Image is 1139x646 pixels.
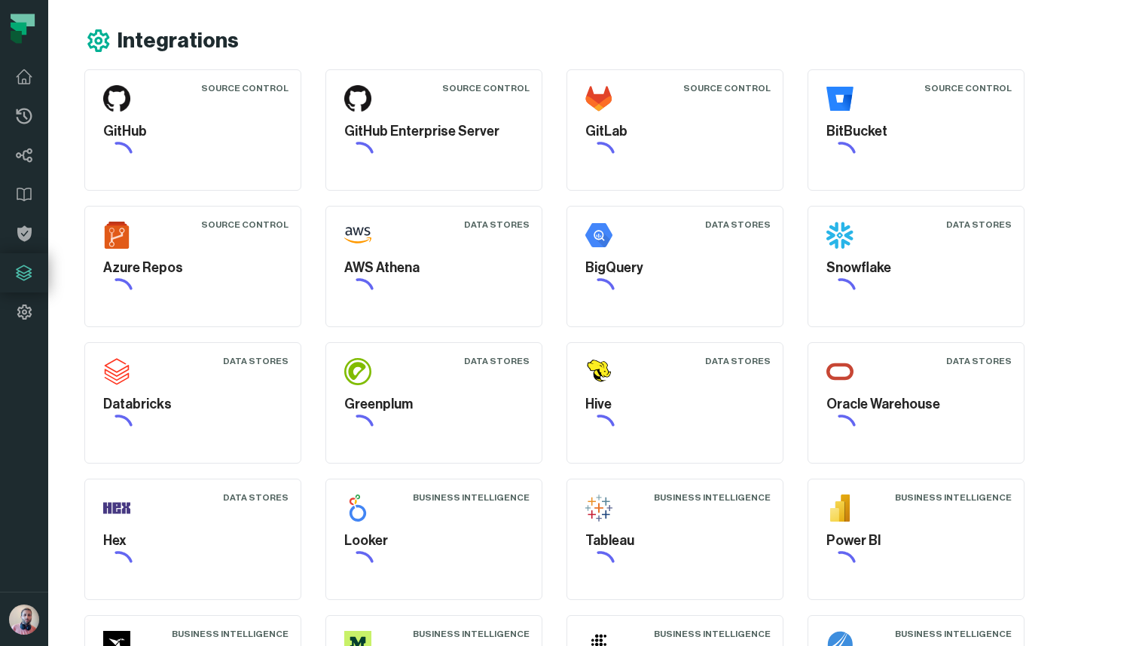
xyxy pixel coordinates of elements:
h5: Power BI [826,531,1006,551]
img: Databricks [103,358,130,385]
img: Looker [344,494,371,522]
div: Data Stores [946,355,1012,367]
img: Power BI [826,494,853,522]
div: Source Control [201,219,289,231]
img: Azure Repos [103,222,130,249]
div: Data Stores [946,219,1012,231]
h5: Greenplum [344,394,524,415]
h5: Hive [585,394,765,415]
img: avatar of Idan Shabi [9,605,39,635]
img: Greenplum [344,358,371,385]
h5: BigQuery [585,258,765,278]
h5: Hex [103,531,282,551]
div: Source Control [201,82,289,94]
h5: GitHub [103,121,282,142]
div: Data Stores [223,355,289,367]
div: Data Stores [705,355,771,367]
h1: Integrations [118,28,239,54]
div: Data Stores [464,355,530,367]
div: Source Control [442,82,530,94]
img: GitHub Enterprise Server [344,85,371,112]
h5: AWS Athena [344,258,524,278]
div: Business Intelligence [895,628,1012,640]
img: Hive [585,358,612,385]
h5: GitHub Enterprise Server [344,121,524,142]
img: GitLab [585,85,612,112]
h5: Looker [344,531,524,551]
h5: Tableau [585,531,765,551]
div: Data Stores [705,219,771,231]
h5: Snowflake [826,258,1006,278]
div: Source Control [924,82,1012,94]
div: Business Intelligence [172,628,289,640]
div: Business Intelligence [413,491,530,504]
img: BitBucket [826,85,853,112]
div: Source Control [683,82,771,94]
div: Business Intelligence [654,491,771,504]
img: BigQuery [585,222,612,249]
div: Business Intelligence [654,628,771,640]
img: Snowflake [826,222,853,249]
h5: Databricks [103,394,282,415]
div: Data Stores [223,491,289,504]
img: Hex [103,494,130,522]
img: AWS Athena [344,222,371,249]
div: Business Intelligence [413,628,530,640]
h5: Oracle Warehouse [826,394,1006,415]
h5: GitLab [585,121,765,142]
div: Data Stores [464,219,530,231]
h5: Azure Repos [103,258,282,278]
div: Business Intelligence [895,491,1012,504]
img: Oracle Warehouse [826,358,853,385]
img: Tableau [585,494,612,522]
img: GitHub [103,85,130,112]
h5: BitBucket [826,121,1006,142]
